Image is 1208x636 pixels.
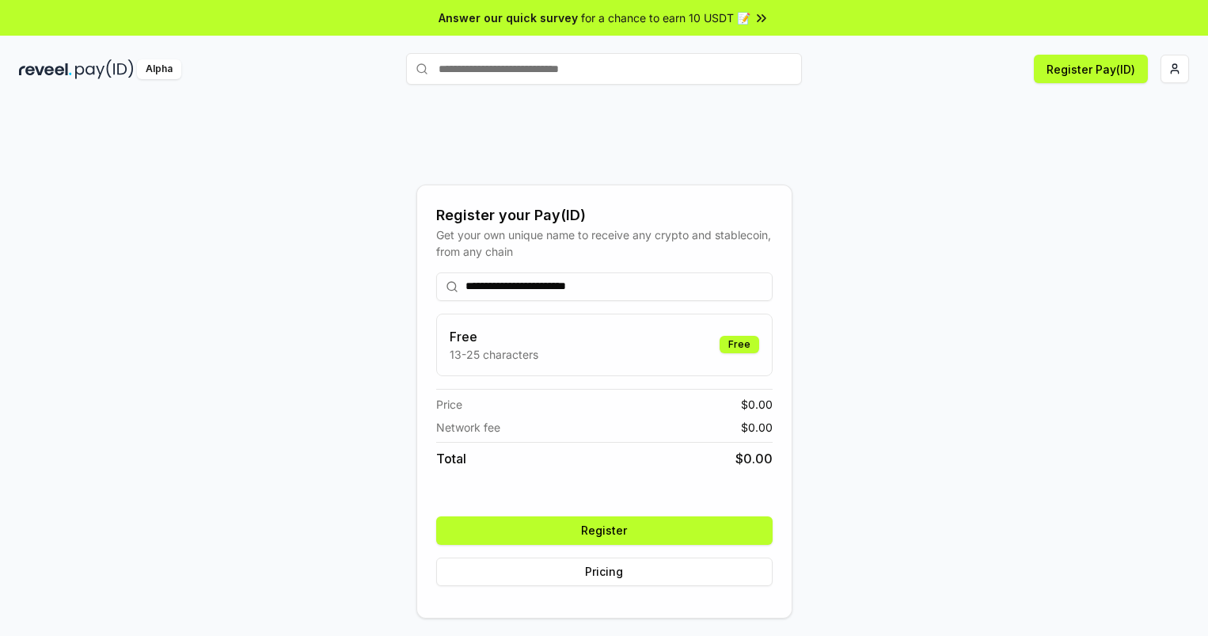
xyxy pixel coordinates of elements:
[19,59,72,79] img: reveel_dark
[75,59,134,79] img: pay_id
[137,59,181,79] div: Alpha
[436,419,500,436] span: Network fee
[741,396,773,413] span: $ 0.00
[741,419,773,436] span: $ 0.00
[436,204,773,227] div: Register your Pay(ID)
[436,396,462,413] span: Price
[439,10,578,26] span: Answer our quick survey
[720,336,759,353] div: Free
[436,227,773,260] div: Get your own unique name to receive any crypto and stablecoin, from any chain
[1034,55,1148,83] button: Register Pay(ID)
[450,327,538,346] h3: Free
[436,516,773,545] button: Register
[735,449,773,468] span: $ 0.00
[581,10,750,26] span: for a chance to earn 10 USDT 📝
[450,346,538,363] p: 13-25 characters
[436,558,773,586] button: Pricing
[436,449,466,468] span: Total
